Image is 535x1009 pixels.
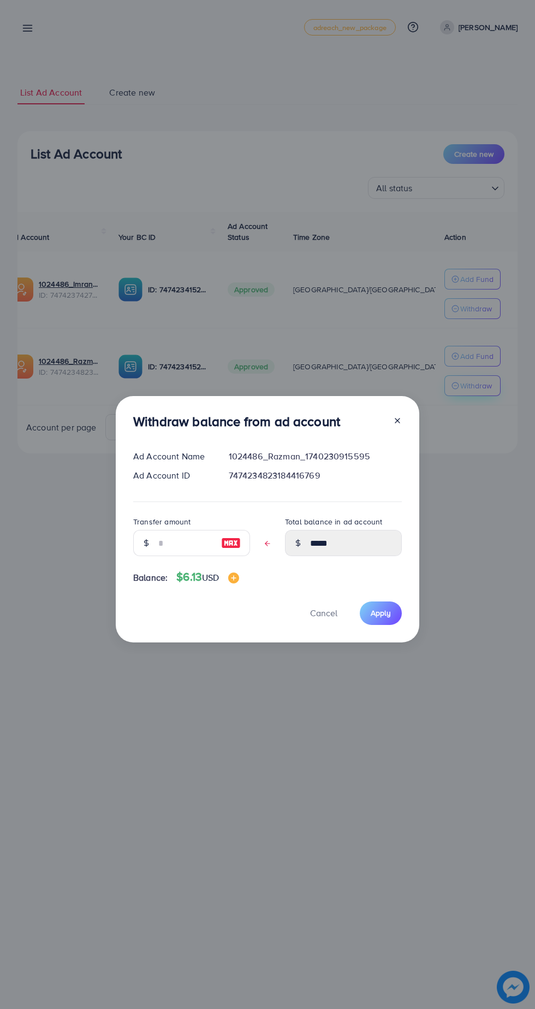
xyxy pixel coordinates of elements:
button: Cancel [296,601,351,625]
span: Balance: [133,571,168,584]
label: Total balance in ad account [285,516,382,527]
img: image [221,536,241,550]
span: Apply [371,607,391,618]
div: Ad Account Name [124,450,220,463]
span: USD [202,571,219,583]
button: Apply [360,601,402,625]
div: 7474234823184416769 [220,469,411,482]
span: Cancel [310,607,337,619]
h3: Withdraw balance from ad account [133,414,340,429]
div: Ad Account ID [124,469,220,482]
div: 1024486_Razman_1740230915595 [220,450,411,463]
label: Transfer amount [133,516,191,527]
h4: $6.13 [176,570,239,584]
img: image [228,573,239,583]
